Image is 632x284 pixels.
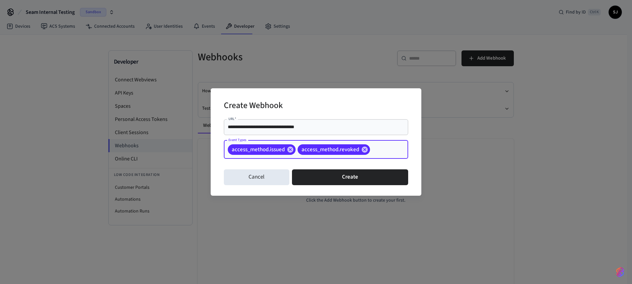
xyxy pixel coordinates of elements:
button: Create [292,169,408,185]
label: Event Types [228,137,247,142]
h2: Create Webhook [224,96,283,116]
button: Cancel [224,169,289,185]
span: access_method.issued [228,146,289,153]
img: SeamLogoGradient.69752ec5.svg [616,267,624,277]
div: access_method.revoked [298,144,370,155]
span: access_method.revoked [298,146,363,153]
label: URL [228,116,236,121]
div: access_method.issued [228,144,296,155]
